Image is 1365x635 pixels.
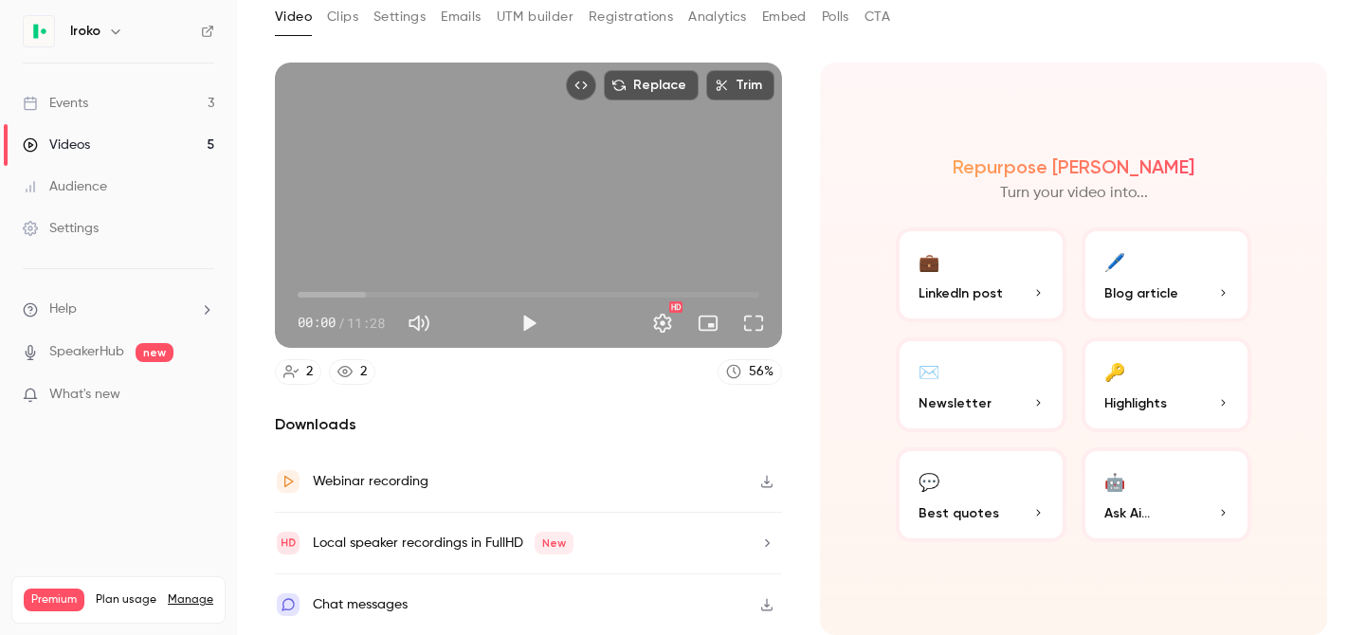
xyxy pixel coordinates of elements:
[762,2,807,32] button: Embed
[306,362,313,382] div: 2
[49,385,120,405] span: What's new
[23,177,107,196] div: Audience
[400,304,438,342] button: Mute
[23,136,90,154] div: Videos
[688,2,747,32] button: Analytics
[275,413,782,436] h2: Downloads
[604,70,699,100] button: Replace
[896,337,1066,432] button: ✉️Newsletter
[337,313,345,333] span: /
[275,359,321,385] a: 2
[313,470,428,493] div: Webinar recording
[896,227,1066,322] button: 💼LinkedIn post
[23,94,88,113] div: Events
[329,359,375,385] a: 2
[1082,227,1252,322] button: 🖊️Blog article
[1104,503,1150,523] span: Ask Ai...
[136,343,173,362] span: new
[298,313,336,333] span: 00:00
[919,356,939,386] div: ✉️
[718,359,782,385] a: 56%
[497,2,573,32] button: UTM builder
[510,304,548,342] button: Play
[919,466,939,496] div: 💬
[1000,182,1148,205] p: Turn your video into...
[749,362,773,382] div: 56 %
[347,313,385,333] span: 11:28
[96,592,156,608] span: Plan usage
[373,2,426,32] button: Settings
[441,2,481,32] button: Emails
[360,362,367,382] div: 2
[919,283,1003,303] span: LinkedIn post
[275,2,312,32] button: Video
[1104,246,1125,276] div: 🖊️
[298,313,385,333] div: 00:00
[1082,447,1252,542] button: 🤖Ask Ai...
[191,387,214,404] iframe: Noticeable Trigger
[1104,466,1125,496] div: 🤖
[327,2,358,32] button: Clips
[669,301,682,313] div: HD
[1082,337,1252,432] button: 🔑Highlights
[1104,356,1125,386] div: 🔑
[689,304,727,342] button: Turn on miniplayer
[23,219,99,238] div: Settings
[49,299,77,319] span: Help
[24,589,84,611] span: Premium
[589,2,673,32] button: Registrations
[168,592,213,608] a: Manage
[49,342,124,362] a: SpeakerHub
[24,16,54,46] img: Iroko
[644,304,682,342] button: Settings
[23,299,214,319] li: help-dropdown-opener
[566,70,596,100] button: Embed video
[706,70,774,100] button: Trim
[896,447,1066,542] button: 💬Best quotes
[70,22,100,41] h6: Iroko
[864,2,890,32] button: CTA
[919,393,992,413] span: Newsletter
[1104,393,1167,413] span: Highlights
[953,155,1194,178] h2: Repurpose [PERSON_NAME]
[313,593,408,616] div: Chat messages
[1104,283,1178,303] span: Blog article
[919,503,999,523] span: Best quotes
[735,304,773,342] button: Full screen
[313,532,573,554] div: Local speaker recordings in FullHD
[535,532,573,554] span: New
[919,246,939,276] div: 💼
[822,2,849,32] button: Polls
